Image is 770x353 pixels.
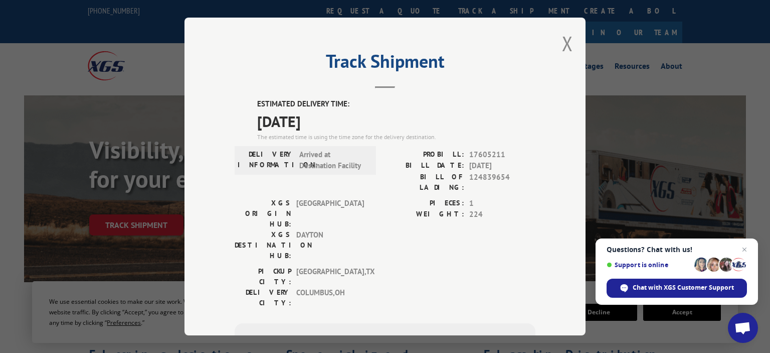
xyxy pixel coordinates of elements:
[728,313,758,343] div: Open chat
[469,198,535,209] span: 1
[257,133,535,142] div: The estimated time is using the time zone for the delivery destination.
[469,149,535,161] span: 17605211
[633,283,734,292] span: Chat with XGS Customer Support
[235,198,291,229] label: XGS ORIGIN HUB:
[738,244,750,256] span: Close chat
[562,30,573,57] button: Close modal
[238,149,294,172] label: DELIVERY INFORMATION:
[235,229,291,261] label: XGS DESTINATION HUB:
[607,246,747,254] span: Questions? Chat with us!
[469,160,535,172] span: [DATE]
[257,98,535,110] label: ESTIMATED DELIVERY TIME:
[296,287,364,308] span: COLUMBUS , OH
[607,261,691,269] span: Support is online
[235,266,291,287] label: PICKUP CITY:
[385,172,464,193] label: BILL OF LADING:
[469,172,535,193] span: 124839654
[296,229,364,261] span: DAYTON
[296,198,364,229] span: [GEOGRAPHIC_DATA]
[469,209,535,220] span: 224
[299,149,367,172] span: Arrived at Destination Facility
[235,287,291,308] label: DELIVERY CITY:
[385,198,464,209] label: PIECES:
[385,149,464,161] label: PROBILL:
[385,209,464,220] label: WEIGHT:
[296,266,364,287] span: [GEOGRAPHIC_DATA] , TX
[235,54,535,73] h2: Track Shipment
[607,279,747,298] div: Chat with XGS Customer Support
[257,110,535,133] span: [DATE]
[385,160,464,172] label: BILL DATE:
